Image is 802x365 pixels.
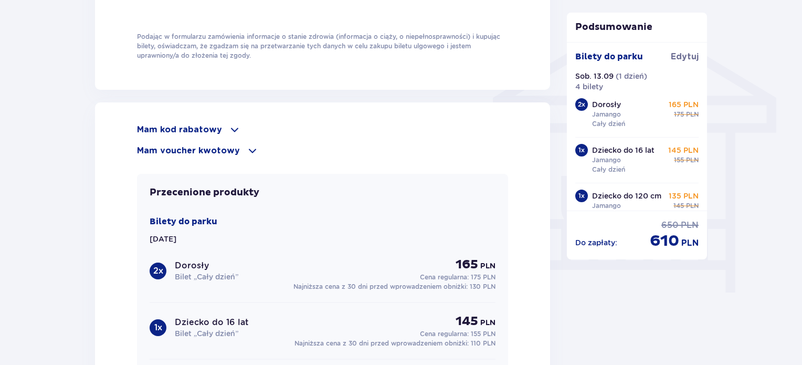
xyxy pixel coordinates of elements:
[471,273,495,281] span: 175 PLN
[592,155,621,165] p: Jamango
[592,145,655,155] p: Dziecko do 16 lat
[616,71,647,81] p: ( 1 dzień )
[592,165,625,174] p: Cały dzień
[669,99,699,110] p: 165 PLN
[686,155,699,165] p: PLN
[671,51,699,62] a: Edytuj
[175,328,238,339] p: Bilet „Cały dzień”
[150,216,217,227] p: Bilety do parku
[137,145,240,157] p: Mam voucher kwotowy
[175,260,209,272] p: Dorosły
[137,32,508,60] p: Podając w formularzu zamówienia informacje o stanie zdrowia (informacja o ciąży, o niepełnosprawn...
[681,220,699,231] p: PLN
[673,201,684,211] p: 145
[575,190,588,202] div: 1 x
[150,319,166,336] div: 1 x
[567,21,708,34] p: Podsumowanie
[150,234,176,244] p: [DATE]
[674,155,684,165] p: 155
[575,144,588,157] div: 1 x
[674,110,684,119] p: 175
[592,99,621,110] p: Dorosły
[686,110,699,119] p: PLN
[686,201,699,211] p: PLN
[420,273,495,282] p: Cena regularna:
[592,119,625,129] p: Cały dzień
[150,263,166,279] div: 2 x
[668,145,699,155] p: 145 PLN
[681,237,699,249] p: PLN
[175,272,238,282] p: Bilet „Cały dzień”
[456,314,478,329] p: 145
[575,81,603,92] p: 4 bilety
[592,191,661,201] p: Dziecko do 120 cm
[480,261,495,272] p: PLN
[175,317,249,328] p: Dziecko do 16 lat
[669,191,699,201] p: 135 PLN
[592,201,621,211] p: Jamango
[470,283,495,290] span: 130 PLN
[456,257,478,273] p: 165
[592,110,621,119] p: Jamango
[294,339,495,348] p: Najniższa cena z 30 dni przed wprowadzeniem obniżki:
[293,282,495,291] p: Najniższa cena z 30 dni przed wprowadzeniem obniżki:
[575,98,588,111] div: 2 x
[471,339,495,347] span: 110 PLN
[480,318,495,328] p: PLN
[575,51,643,62] p: Bilety do parku
[137,124,222,135] p: Mam kod rabatowy
[150,186,259,199] p: Przecenione produkty
[575,237,617,248] p: Do zapłaty :
[661,220,679,231] p: 650
[650,231,679,251] p: 610
[471,330,495,338] span: 155 PLN
[420,329,495,339] p: Cena regularna:
[575,71,614,81] p: Sob. 13.09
